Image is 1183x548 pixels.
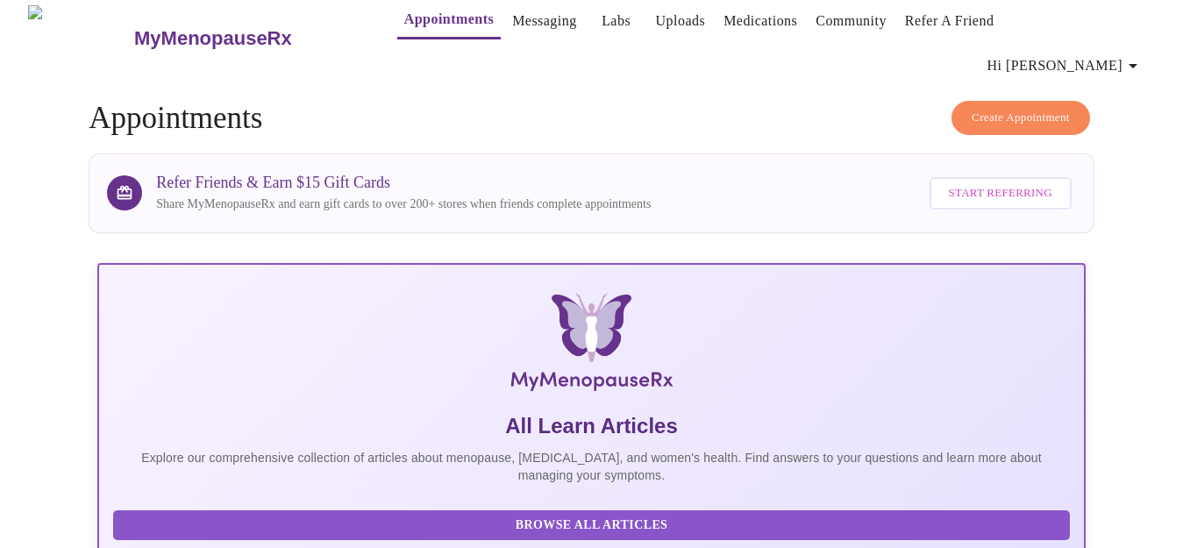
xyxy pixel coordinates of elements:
button: Browse All Articles [113,510,1070,541]
a: Uploads [656,9,706,33]
p: Share MyMenopauseRx and earn gift cards to over 200+ stores when friends complete appointments [156,196,651,213]
img: MyMenopauseRx Logo [28,5,132,71]
a: Messaging [512,9,576,33]
h5: All Learn Articles [113,412,1070,440]
a: MyMenopauseRx [132,8,362,69]
span: Start Referring [949,183,1052,203]
a: Refer a Friend [905,9,994,33]
a: Labs [602,9,631,33]
button: Labs [588,4,645,39]
a: Appointments [404,7,494,32]
button: Appointments [397,2,501,39]
span: Hi [PERSON_NAME] [987,53,1144,78]
button: Refer a Friend [898,4,1001,39]
button: Create Appointment [951,101,1090,135]
img: MyMenopauseRx Logo [261,293,921,398]
button: Messaging [505,4,583,39]
h3: MyMenopauseRx [134,27,292,50]
button: Community [809,4,894,39]
h3: Refer Friends & Earn $15 Gift Cards [156,174,651,192]
button: Start Referring [930,177,1072,210]
span: Create Appointment [972,108,1070,128]
a: Medications [723,9,797,33]
p: Explore our comprehensive collection of articles about menopause, [MEDICAL_DATA], and women's hea... [113,449,1070,484]
button: Hi [PERSON_NAME] [980,48,1151,83]
a: Browse All Articles [113,516,1074,531]
a: Start Referring [925,168,1076,218]
a: Community [816,9,887,33]
span: Browse All Articles [131,515,1052,537]
button: Uploads [649,4,713,39]
button: Medications [716,4,804,39]
h4: Appointments [89,101,1094,136]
